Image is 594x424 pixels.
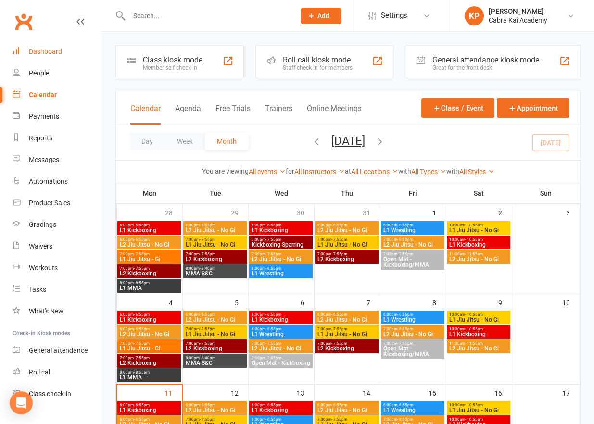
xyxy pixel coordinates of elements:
span: - 6:55pm [397,312,413,317]
th: Wed [248,183,314,203]
button: Trainers [265,104,292,125]
span: - 11:55am [465,341,483,346]
button: Class / Event [421,98,494,118]
div: Roll call [29,368,51,376]
span: - 6:55pm [265,312,281,317]
span: - 6:55pm [200,312,215,317]
span: Kickboxing Sparring [251,242,311,248]
span: L2 Jiu Jitsu - No Gi [185,317,245,323]
button: Week [165,133,205,150]
span: 6:00pm [185,312,245,317]
span: 7:00pm [383,252,442,256]
div: What's New [29,307,63,315]
span: Add [317,12,329,20]
span: L2 Jiu Jitsu - No Gi [317,317,377,323]
div: Cabra Kai Academy [489,16,547,25]
span: - 7:55pm [200,252,215,256]
span: 6:00pm [251,223,311,227]
div: Class kiosk mode [143,55,202,64]
span: L1 Jiu Jitsu - No Gi [449,227,508,233]
span: L2 Kickboxing [185,256,245,262]
span: L2 Jiu Jitsu - No Gi [185,227,245,233]
th: Mon [116,183,182,203]
div: 1 [432,204,446,220]
a: Automations [13,171,101,192]
span: L1 Jiu Jitsu - No Gi [449,317,508,323]
span: 6:00pm [317,223,377,227]
span: - 7:55pm [397,341,413,346]
div: Product Sales [29,199,70,207]
button: Free Trials [215,104,251,125]
button: [DATE] [331,134,365,148]
span: - 10:55am [465,223,483,227]
span: - 6:55pm [134,417,150,422]
span: 6:00pm [317,403,377,407]
span: L1 Kickboxing [251,317,311,323]
span: - 6:55pm [134,237,150,242]
span: L2 Jiu Jitsu - No Gi [251,346,311,351]
span: 7:00pm [383,341,442,346]
span: 10:00am [449,312,508,317]
span: - 10:55am [465,312,483,317]
div: Messages [29,156,59,163]
strong: for [286,167,294,175]
button: Online Meetings [307,104,362,125]
span: 7:00pm [383,327,442,331]
span: - 7:55pm [265,341,281,346]
button: Add [301,8,341,24]
strong: You are viewing [202,167,249,175]
span: 7:00pm [119,252,179,256]
span: 6:00pm [119,312,179,317]
span: 10:00am [449,223,508,227]
span: 7:00pm [185,237,245,242]
span: - 6:55pm [134,223,150,227]
span: L2 Kickboxing [119,271,179,276]
span: 6:00pm [317,312,377,317]
span: 8:00pm [185,266,245,271]
input: Search... [126,9,288,23]
span: - 6:55pm [397,403,413,407]
span: L1 Wrestling [251,331,311,337]
span: - 11:55am [465,252,483,256]
div: 2 [498,204,512,220]
span: 6:00pm [119,327,179,331]
a: General attendance kiosk mode [13,340,101,362]
div: 11 [164,385,182,400]
span: - 7:55pm [134,341,150,346]
th: Sun [512,183,580,203]
button: Calendar [130,104,161,125]
div: 4 [169,294,182,310]
span: L2 Kickboxing [119,360,179,366]
div: 13 [297,385,314,400]
span: 7:00pm [185,327,245,331]
span: - 6:55pm [265,223,281,227]
div: 17 [562,385,580,400]
span: L1 Wrestling [383,407,442,413]
span: - 10:55am [465,403,483,407]
span: 7:00pm [185,417,245,422]
div: 28 [165,204,182,220]
span: - 6:55pm [397,223,413,227]
span: 6:00pm [185,223,245,227]
span: - 6:55pm [265,403,281,407]
span: - 7:55pm [200,341,215,346]
span: 7:00pm [185,341,245,346]
span: L1 Jiu Jitsu - Gi [119,256,179,262]
span: - 7:55pm [331,417,347,422]
div: 31 [363,204,380,220]
a: All Locations [351,168,398,175]
span: L1 Kickboxing [449,242,508,248]
span: 8:00pm [119,281,179,285]
span: 7:00pm [317,237,377,242]
span: L1 Kickboxing [449,331,508,337]
th: Tue [182,183,248,203]
a: All Instructors [294,168,345,175]
a: What's New [13,300,101,322]
span: - 7:55pm [134,252,150,256]
span: L2 Jiu Jitsu - No Gi [317,407,377,413]
button: Appointment [497,98,569,118]
span: 7:00pm [251,341,311,346]
span: L2 Jiu Jitsu - No Gi [251,256,311,262]
span: - 6:55pm [265,417,281,422]
span: - 8:55pm [134,281,150,285]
